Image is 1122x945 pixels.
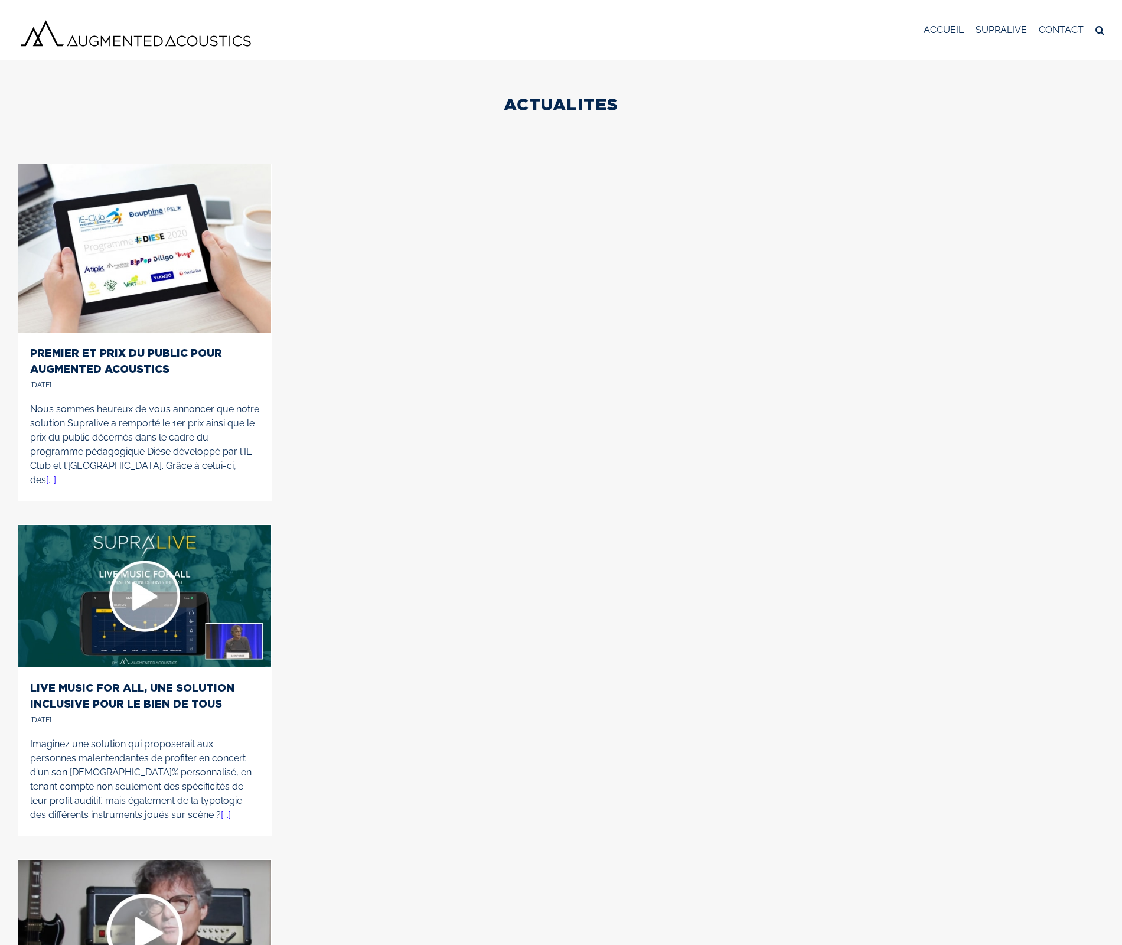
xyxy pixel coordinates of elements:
p: Nous sommes heureux de vous annoncer que notre solution Supralive a remporté le 1er prix ainsi qu... [30,402,259,487]
p: Imaginez une solution qui proposerait aux personnes malentendantes de profiter en concert d'un so... [30,737,259,822]
a: Recherche [1095,9,1104,51]
nav: Menu principal [924,9,1104,51]
img: ie club x Augmented Acoustics [18,164,271,333]
a: SUPRALIVE [976,9,1027,51]
span: [DATE] [30,381,51,389]
a: [...] [46,474,56,485]
span: [DATE] [30,716,51,724]
img: Augmented Acoustics Logo [18,18,254,49]
a: [...] [221,809,231,820]
a: LIVE MUSIC FOR ALL, UNE SOLUTION INCLUSIVE POUR LE BIEN DE TOUS [30,682,234,709]
span: CONTACT [1039,25,1084,35]
h1: ACTUALITES [18,93,1104,116]
span: SUPRALIVE [976,25,1027,35]
span: ACCUEIL [924,25,964,35]
a: ACCUEIL [924,9,964,51]
a: PREMIER ET PRIX DU PUBLIC POUR AUGMENTED ACOUSTICS [30,347,222,374]
img: live music for all - Augmented acoustics [18,525,271,667]
a: CONTACT [1039,9,1084,51]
